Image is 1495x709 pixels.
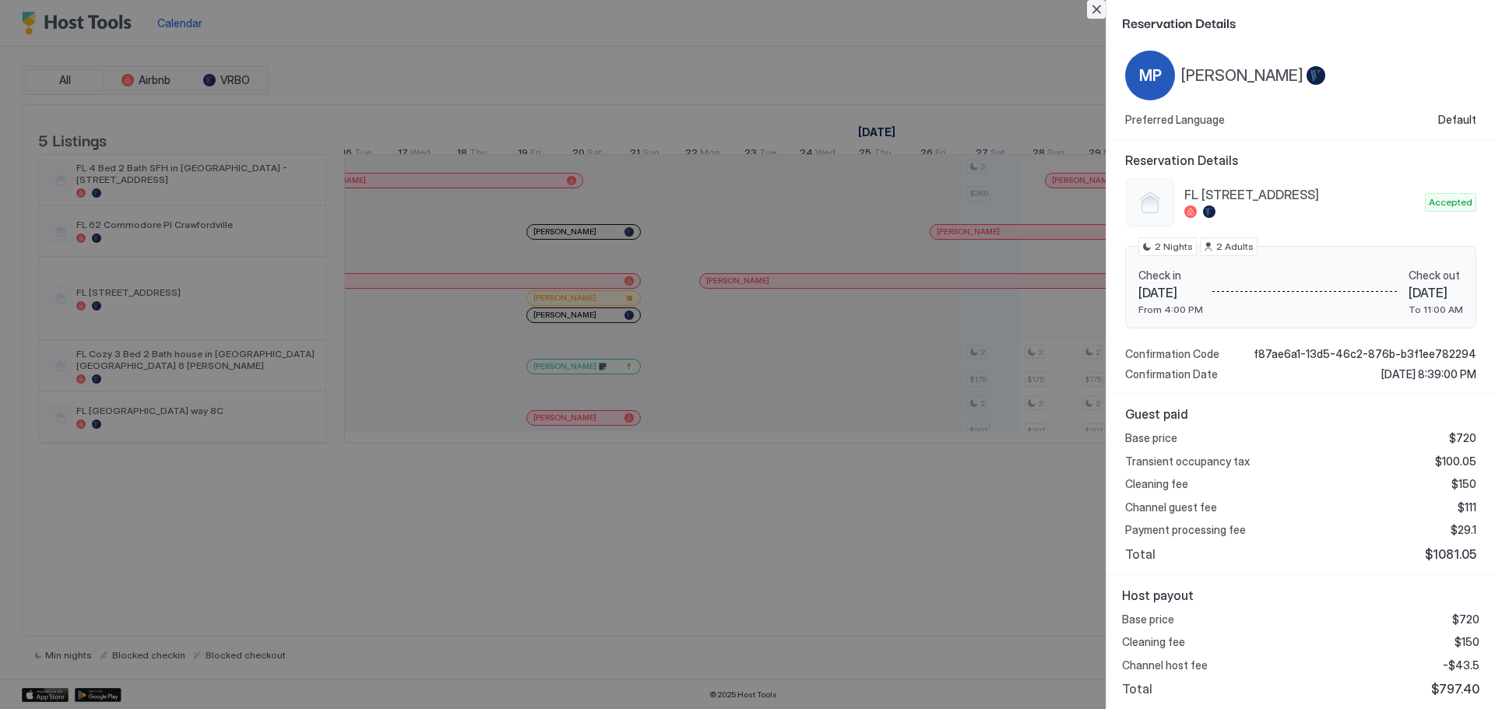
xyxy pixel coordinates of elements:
span: -$43.5 [1443,658,1479,672]
span: [DATE] 8:39:00 PM [1381,367,1476,381]
span: [DATE] [1138,285,1203,300]
span: Total [1122,681,1152,697]
span: $150 [1451,477,1476,491]
span: $100.05 [1435,455,1476,469]
span: $111 [1458,500,1476,514]
span: Channel host fee [1122,658,1208,672]
span: Reservation Details [1122,12,1476,32]
span: Confirmation Date [1125,367,1218,381]
span: [DATE] [1409,285,1463,300]
span: [PERSON_NAME] [1181,66,1303,86]
span: Host payout [1122,588,1479,603]
span: $797.40 [1431,681,1479,697]
span: Transient occupancy tax [1125,455,1250,469]
span: Confirmation Code [1125,347,1219,361]
span: 2 Nights [1155,240,1193,254]
span: $29.1 [1451,523,1476,537]
span: Default [1438,113,1476,127]
span: Channel guest fee [1125,500,1217,514]
span: Total [1125,546,1156,562]
span: Accepted [1429,195,1472,209]
span: 2 Adults [1216,240,1254,254]
span: Base price [1125,431,1177,445]
span: Reservation Details [1125,153,1476,168]
span: Cleaning fee [1125,477,1188,491]
span: Preferred Language [1125,113,1225,127]
span: To 11:00 AM [1409,304,1463,315]
span: Check in [1138,269,1203,283]
span: $720 [1452,612,1479,627]
span: $150 [1455,635,1479,649]
span: MP [1139,64,1162,87]
span: Check out [1409,269,1463,283]
span: From 4:00 PM [1138,304,1203,315]
span: f87ae6a1-13d5-46c2-876b-b3f1ee782294 [1254,347,1476,361]
span: Guest paid [1125,406,1476,422]
span: $1081.05 [1425,546,1476,562]
span: Cleaning fee [1122,635,1185,649]
span: $720 [1449,431,1476,445]
span: Payment processing fee [1125,523,1246,537]
span: Base price [1122,612,1174,627]
span: FL [STREET_ADDRESS] [1184,187,1419,202]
